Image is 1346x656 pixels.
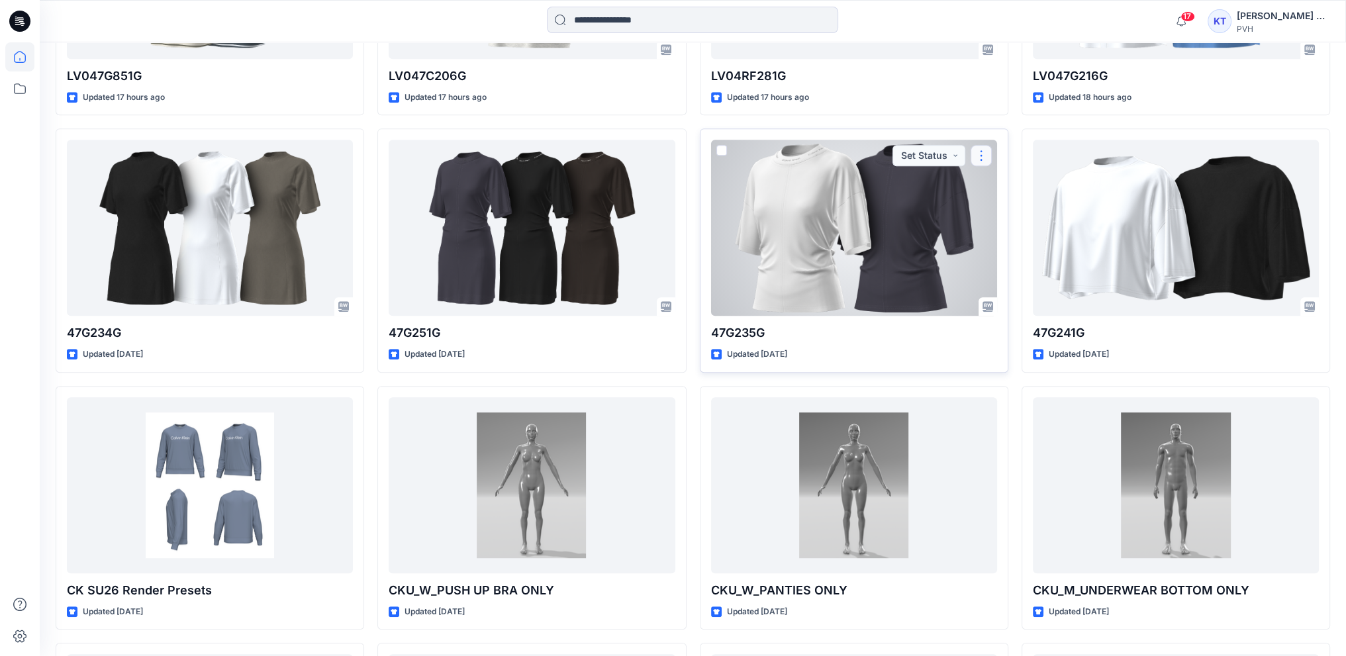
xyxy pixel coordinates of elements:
[711,397,997,573] a: CKU_W_PANTIES ONLY
[727,91,809,105] p: Updated 17 hours ago
[389,397,675,573] a: CKU_W_PUSH UP BRA ONLY
[83,91,165,105] p: Updated 17 hours ago
[1180,11,1195,22] span: 17
[83,348,143,361] p: Updated [DATE]
[1049,605,1109,619] p: Updated [DATE]
[67,324,353,342] p: 47G234G
[1237,24,1329,34] div: PVH
[1033,67,1319,85] p: LV047G216G
[1033,581,1319,600] p: CKU_M_UNDERWEAR BOTTOM ONLY
[1049,91,1131,105] p: Updated 18 hours ago
[1049,348,1109,361] p: Updated [DATE]
[711,324,997,342] p: 47G235G
[711,581,997,600] p: CKU_W_PANTIES ONLY
[67,140,353,316] a: 47G234G
[389,140,675,316] a: 47G251G
[389,581,675,600] p: CKU_W_PUSH UP BRA ONLY
[727,348,787,361] p: Updated [DATE]
[67,67,353,85] p: LV047G851G
[389,324,675,342] p: 47G251G
[711,67,997,85] p: LV04RF281G
[67,397,353,573] a: CK SU26 Render Presets
[711,140,997,316] a: 47G235G
[1033,397,1319,573] a: CKU_M_UNDERWEAR BOTTOM ONLY
[405,348,465,361] p: Updated [DATE]
[1237,8,1329,24] div: [PERSON_NAME] Top [PERSON_NAME] Top
[1033,324,1319,342] p: 47G241G
[1033,140,1319,316] a: 47G241G
[405,91,487,105] p: Updated 17 hours ago
[1208,9,1231,33] div: KT
[727,605,787,619] p: Updated [DATE]
[67,581,353,600] p: CK SU26 Render Presets
[83,605,143,619] p: Updated [DATE]
[405,605,465,619] p: Updated [DATE]
[389,67,675,85] p: LV047C206G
